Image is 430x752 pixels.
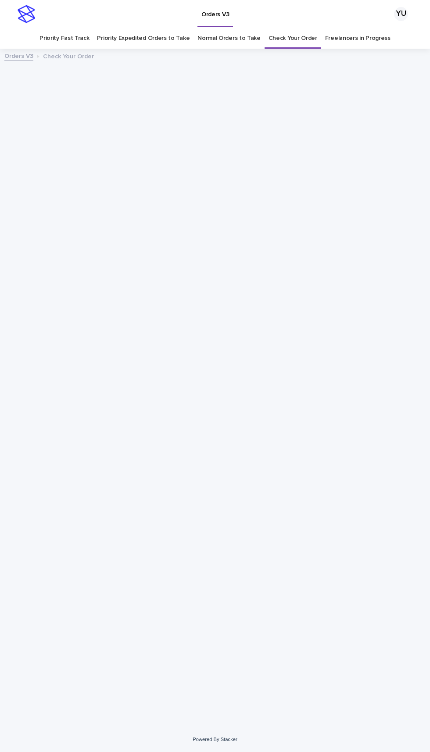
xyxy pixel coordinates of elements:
[43,51,94,61] p: Check Your Order
[18,5,35,23] img: stacker-logo-s-only.png
[197,28,261,49] a: Normal Orders to Take
[39,28,89,49] a: Priority Fast Track
[394,7,408,21] div: YU
[97,28,190,49] a: Priority Expedited Orders to Take
[193,737,237,742] a: Powered By Stacker
[269,28,317,49] a: Check Your Order
[4,50,33,61] a: Orders V3
[325,28,391,49] a: Freelancers in Progress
